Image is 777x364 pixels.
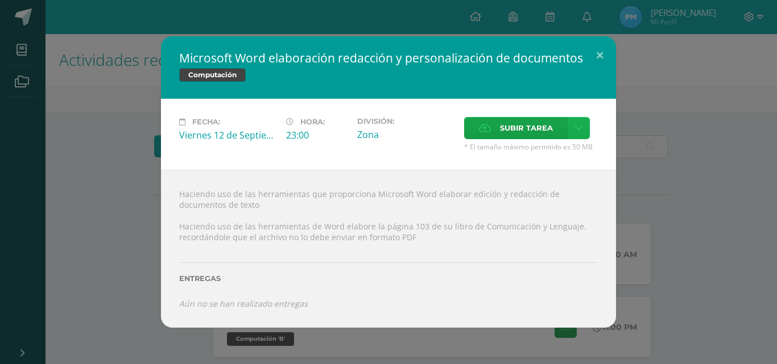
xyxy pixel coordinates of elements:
div: Zona [357,128,455,141]
div: 23:00 [286,129,348,141]
div: Haciendo uso de las herramientas que proporciona Microsoft Word elaborar edición y redacción de d... [161,170,616,328]
label: Entregas [179,274,598,283]
i: Aún no se han realizado entregas [179,298,308,309]
h2: Microsoft Word elaboración redacción y personalización de documentos [179,50,598,66]
span: Computación [179,68,246,82]
div: Viernes 12 de Septiembre [179,129,277,141]
label: División: [357,117,455,125]
span: Hora: [300,118,325,126]
span: Fecha: [192,118,220,126]
span: Subir tarea [500,118,553,139]
span: * El tamaño máximo permitido es 50 MB [464,142,598,152]
button: Close (Esc) [584,36,616,75]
